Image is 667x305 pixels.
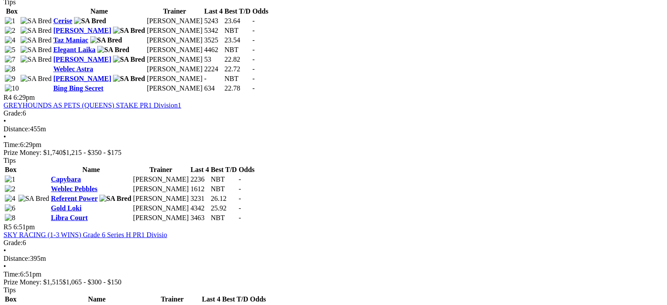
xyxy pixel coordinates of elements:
img: 1 [5,175,15,183]
span: $1,065 - $300 - $150 [63,278,122,286]
span: - [252,75,254,82]
td: [PERSON_NAME] [133,185,189,193]
img: 8 [5,214,15,222]
td: [PERSON_NAME] [146,74,203,83]
div: 6:51pm [4,270,663,278]
a: Bing Bing Secret [53,84,103,92]
span: - [252,84,254,92]
img: SA Bred [99,195,131,203]
td: 53 [204,55,223,64]
th: Best T/D [210,165,237,174]
img: SA Bred [18,195,49,203]
span: Distance: [4,255,30,262]
td: [PERSON_NAME] [133,214,189,222]
img: 4 [5,36,15,44]
td: NBT [210,185,237,193]
span: R5 [4,223,12,231]
td: NBT [210,175,237,184]
td: NBT [224,74,251,83]
td: 4342 [190,204,209,213]
div: Prize Money: $1,740 [4,149,663,157]
a: Libra Court [51,214,88,221]
td: 25.92 [210,204,237,213]
td: [PERSON_NAME] [133,204,189,213]
a: Elegant Laika [53,46,95,53]
td: [PERSON_NAME] [133,194,189,203]
a: Cerise [53,17,73,25]
span: $1,215 - $350 - $175 [63,149,122,156]
span: • [4,247,6,254]
span: Grade: [4,239,23,246]
div: Prize Money: $1,515 [4,278,663,286]
img: SA Bred [21,27,52,35]
span: - [252,36,254,44]
img: SA Bred [113,27,145,35]
th: Last 4 [201,295,221,304]
span: Distance: [4,125,30,133]
a: Referent Power [51,195,97,202]
span: Box [6,7,18,15]
td: - [204,74,223,83]
td: [PERSON_NAME] [146,46,203,54]
span: - [239,204,241,212]
img: SA Bred [21,36,52,44]
th: Trainer [144,295,201,304]
span: - [252,27,254,34]
a: Taz Maniac [53,36,88,44]
td: 23.54 [224,36,251,45]
a: Gold Loki [51,204,81,212]
div: 455m [4,125,663,133]
a: Weblec Astra [53,65,93,73]
div: 6:29pm [4,141,663,149]
img: SA Bred [90,36,122,44]
span: Time: [4,270,20,278]
a: [PERSON_NAME] [53,27,111,34]
td: 2236 [190,175,209,184]
th: Trainer [146,7,203,16]
img: SA Bred [113,56,145,63]
td: 22.78 [224,84,251,93]
img: 2 [5,27,15,35]
td: 5243 [204,17,223,25]
a: Weblec Pebbles [51,185,97,193]
img: 5 [5,46,15,54]
div: 6 [4,109,663,117]
img: 4 [5,195,15,203]
td: 4462 [204,46,223,54]
th: Best T/D [224,7,251,16]
td: 2224 [204,65,223,74]
td: 22.82 [224,55,251,64]
th: Odds [238,165,255,174]
td: [PERSON_NAME] [146,26,203,35]
span: Box [5,166,17,173]
td: [PERSON_NAME] [146,55,203,64]
img: 1 [5,17,15,25]
img: 7 [5,56,15,63]
td: 23.64 [224,17,251,25]
th: Last 4 [204,7,223,16]
td: NBT [210,214,237,222]
span: - [239,175,241,183]
th: Name [50,295,143,304]
div: 6 [4,239,663,247]
a: [PERSON_NAME] [53,56,111,63]
span: R4 [4,94,12,101]
img: SA Bred [74,17,106,25]
span: • [4,133,6,140]
span: - [252,46,254,53]
td: [PERSON_NAME] [146,36,203,45]
span: 6:51pm [14,223,35,231]
a: Capybara [51,175,81,183]
td: NBT [224,46,251,54]
img: SA Bred [21,56,52,63]
span: Box [5,295,17,303]
a: [PERSON_NAME] [53,75,111,82]
img: SA Bred [97,46,129,54]
td: 1612 [190,185,209,193]
span: 6:29pm [14,94,35,101]
img: SA Bred [21,75,52,83]
img: 10 [5,84,19,92]
img: SA Bred [113,75,145,83]
td: 3525 [204,36,223,45]
td: [PERSON_NAME] [146,84,203,93]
